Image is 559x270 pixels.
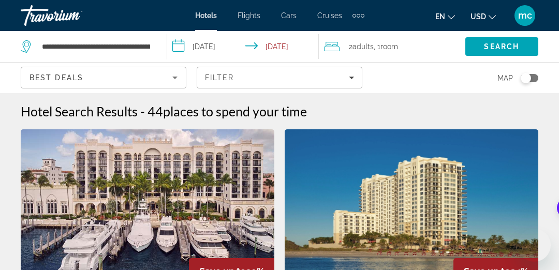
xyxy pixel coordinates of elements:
[352,42,374,51] span: Adults
[319,31,465,62] button: Travelers: 2 adults, 0 children
[281,11,297,20] a: Cars
[21,103,138,119] h1: Hotel Search Results
[195,11,217,20] a: Hotels
[470,9,496,24] button: Change currency
[30,71,178,84] mat-select: Sort by
[518,229,551,262] iframe: Button to launch messaging window
[470,12,486,21] span: USD
[435,12,445,21] span: en
[513,73,538,83] button: Toggle map
[511,5,538,26] button: User Menu
[41,39,151,54] input: Search hotel destination
[484,42,519,51] span: Search
[349,39,374,54] span: 2
[435,9,455,24] button: Change language
[465,37,538,56] button: Search
[352,7,364,24] button: Extra navigation items
[317,11,342,20] a: Cruises
[167,31,319,62] button: Select check in and out date
[140,103,145,119] span: -
[497,71,513,85] span: Map
[30,73,83,82] span: Best Deals
[163,103,307,119] span: places to spend your time
[148,103,307,119] h2: 44
[374,39,398,54] span: , 1
[238,11,260,20] a: Flights
[380,42,398,51] span: Room
[518,10,532,21] span: mc
[21,2,124,29] a: Travorium
[205,73,234,82] span: Filter
[197,67,362,88] button: Filters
